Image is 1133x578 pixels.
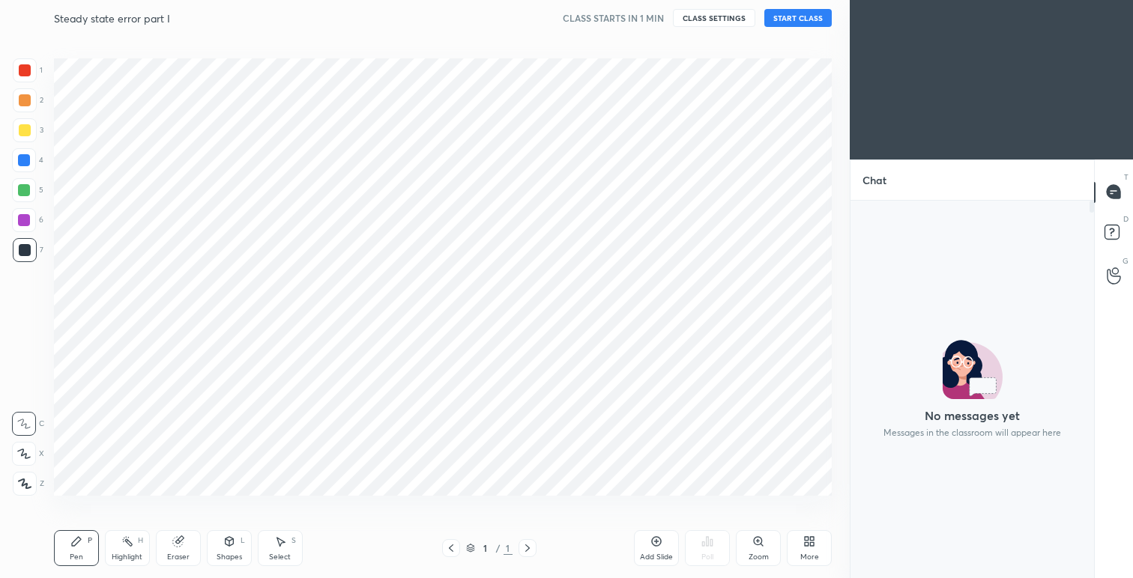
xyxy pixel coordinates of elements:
[138,537,143,544] div: H
[112,553,142,561] div: Highlight
[13,58,43,82] div: 1
[12,208,43,232] div: 6
[13,472,44,496] div: Z
[563,11,664,25] h5: CLASS STARTS IN 1 MIN
[217,553,242,561] div: Shapes
[1123,255,1129,267] p: G
[504,541,513,555] div: 1
[167,553,190,561] div: Eraser
[764,9,832,27] button: START CLASS
[800,553,819,561] div: More
[850,160,898,200] p: Chat
[291,537,296,544] div: S
[269,553,291,561] div: Select
[673,9,755,27] button: CLASS SETTINGS
[496,544,501,553] div: /
[13,238,43,262] div: 7
[1123,213,1129,225] p: D
[13,88,43,112] div: 2
[12,148,43,172] div: 4
[88,537,92,544] div: P
[749,553,769,561] div: Zoom
[70,553,83,561] div: Pen
[478,544,493,553] div: 1
[12,442,44,466] div: X
[54,11,170,25] h4: Steady state error part I
[640,553,673,561] div: Add Slide
[13,118,43,142] div: 3
[12,178,43,202] div: 5
[12,412,44,436] div: C
[241,537,245,544] div: L
[1124,171,1129,183] p: T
